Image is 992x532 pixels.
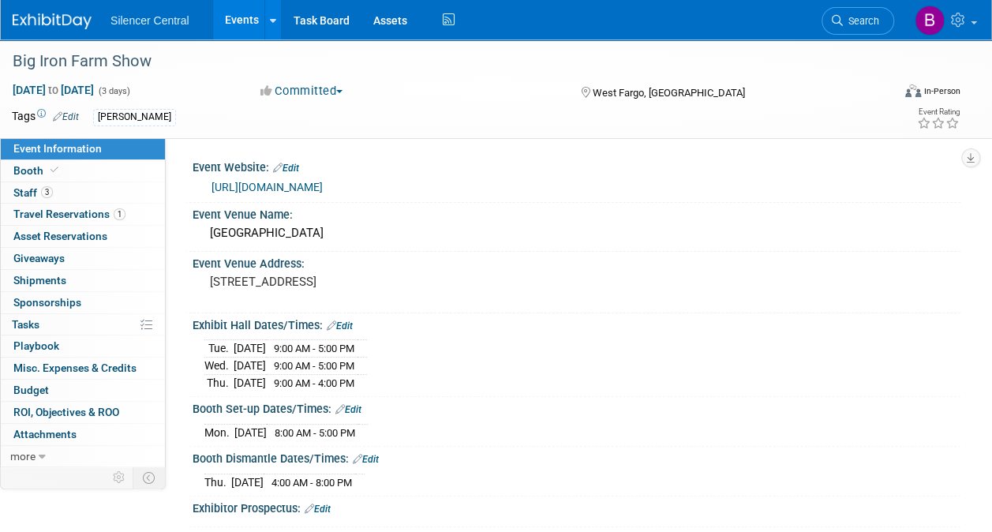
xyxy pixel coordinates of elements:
[13,142,102,155] span: Event Information
[1,335,165,357] a: Playbook
[13,230,107,242] span: Asset Reservations
[1,380,165,401] a: Budget
[822,7,894,35] a: Search
[7,47,879,76] div: Big Iron Farm Show
[212,181,323,193] a: [URL][DOMAIN_NAME]
[204,374,234,391] td: Thu.
[204,221,949,245] div: [GEOGRAPHIC_DATA]
[917,108,960,116] div: Event Rating
[13,296,81,309] span: Sponsorships
[204,474,231,490] td: Thu.
[274,377,354,389] span: 9:00 AM - 4:00 PM
[327,320,353,332] a: Edit
[13,384,49,396] span: Budget
[13,164,62,177] span: Booth
[274,343,354,354] span: 9:00 AM - 5:00 PM
[13,274,66,287] span: Shipments
[231,474,264,490] td: [DATE]
[923,85,960,97] div: In-Person
[822,82,960,106] div: Event Format
[193,155,960,176] div: Event Website:
[204,424,234,440] td: Mon.
[1,358,165,379] a: Misc. Expenses & Credits
[305,504,331,515] a: Edit
[1,204,165,225] a: Travel Reservations1
[1,182,165,204] a: Staff3
[271,477,352,489] span: 4:00 AM - 8:00 PM
[204,340,234,358] td: Tue.
[193,496,960,517] div: Exhibitor Prospectus:
[53,111,79,122] a: Edit
[13,406,119,418] span: ROI, Objectives & ROO
[13,208,125,220] span: Travel Reservations
[275,427,355,439] span: 8:00 AM - 5:00 PM
[12,83,95,97] span: [DATE] [DATE]
[1,402,165,423] a: ROI, Objectives & ROO
[234,358,266,375] td: [DATE]
[10,450,36,463] span: more
[13,428,77,440] span: Attachments
[274,360,354,372] span: 9:00 AM - 5:00 PM
[353,454,379,465] a: Edit
[12,318,39,331] span: Tasks
[13,13,92,29] img: ExhibitDay
[97,86,130,96] span: (3 days)
[13,339,59,352] span: Playbook
[13,252,65,264] span: Giveaways
[234,340,266,358] td: [DATE]
[1,138,165,159] a: Event Information
[1,248,165,269] a: Giveaways
[1,270,165,291] a: Shipments
[335,404,361,415] a: Edit
[1,424,165,445] a: Attachments
[234,424,267,440] td: [DATE]
[255,83,349,99] button: Committed
[915,6,945,36] img: Billee Page
[1,446,165,467] a: more
[843,15,879,27] span: Search
[46,84,61,96] span: to
[1,292,165,313] a: Sponsorships
[13,186,53,199] span: Staff
[51,166,58,174] i: Booth reservation complete
[905,84,921,97] img: Format-Inperson.png
[133,467,166,488] td: Toggle Event Tabs
[234,374,266,391] td: [DATE]
[593,87,745,99] span: West Fargo, [GEOGRAPHIC_DATA]
[13,362,137,374] span: Misc. Expenses & Credits
[193,397,960,418] div: Booth Set-up Dates/Times:
[93,109,176,126] div: [PERSON_NAME]
[110,14,189,27] span: Silencer Central
[210,275,495,289] pre: [STREET_ADDRESS]
[1,160,165,182] a: Booth
[193,252,960,272] div: Event Venue Address:
[193,447,960,467] div: Booth Dismantle Dates/Times:
[273,163,299,174] a: Edit
[12,108,79,126] td: Tags
[114,208,125,220] span: 1
[1,314,165,335] a: Tasks
[193,313,960,334] div: Exhibit Hall Dates/Times:
[106,467,133,488] td: Personalize Event Tab Strip
[204,358,234,375] td: Wed.
[41,186,53,198] span: 3
[1,226,165,247] a: Asset Reservations
[193,203,960,223] div: Event Venue Name:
